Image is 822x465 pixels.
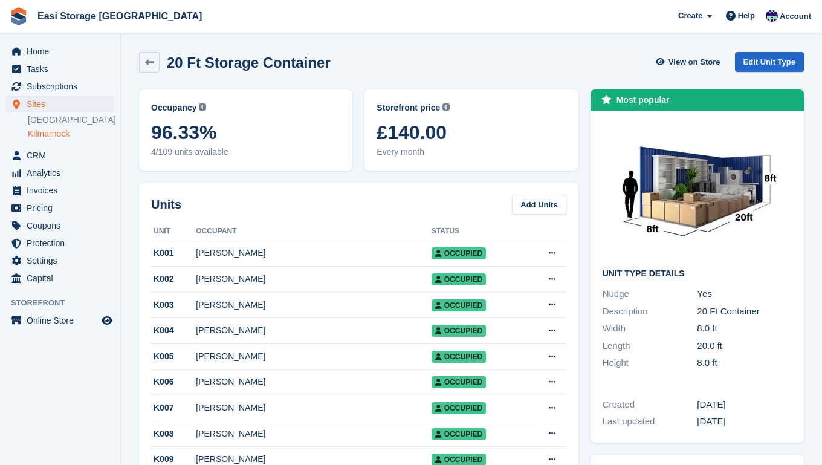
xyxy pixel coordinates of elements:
[6,78,114,95] a: menu
[6,235,114,252] a: menu
[151,428,196,440] div: K008
[606,123,788,259] img: 20-ft-container%20(1).jpg
[655,52,725,72] a: View on Store
[100,313,114,328] a: Preview store
[11,297,120,309] span: Storefront
[432,325,486,337] span: Occupied
[151,146,340,158] span: 4/109 units available
[151,247,196,259] div: K001
[377,102,440,114] span: Storefront price
[432,273,486,285] span: Occupied
[167,54,331,71] h2: 20 Ft Storage Container
[196,247,432,259] div: [PERSON_NAME]
[668,56,720,68] span: View on Store
[512,195,566,215] a: Add Units
[151,324,196,337] div: K004
[377,122,566,143] span: £140.00
[6,182,114,199] a: menu
[27,43,99,60] span: Home
[27,147,99,164] span: CRM
[6,270,114,287] a: menu
[151,273,196,285] div: K002
[196,222,432,241] th: Occupant
[603,269,792,279] h2: Unit Type details
[151,350,196,363] div: K005
[432,428,486,440] span: Occupied
[377,146,566,158] span: Every month
[735,52,804,72] a: Edit Unit Type
[766,10,778,22] img: Steven Cusick
[432,247,486,259] span: Occupied
[151,195,181,213] h2: Units
[603,415,697,429] div: Last updated
[432,376,486,388] span: Occupied
[27,96,99,112] span: Sites
[196,428,432,440] div: [PERSON_NAME]
[697,305,792,319] div: 20 Ft Container
[151,122,340,143] span: 96.33%
[196,350,432,363] div: [PERSON_NAME]
[6,217,114,234] a: menu
[27,182,99,199] span: Invoices
[432,299,486,311] span: Occupied
[738,10,755,22] span: Help
[432,222,525,241] th: Status
[151,299,196,311] div: K003
[603,287,697,301] div: Nudge
[27,235,99,252] span: Protection
[27,312,99,329] span: Online Store
[697,356,792,370] div: 8.0 ft
[6,312,114,329] a: menu
[27,164,99,181] span: Analytics
[10,7,28,25] img: stora-icon-8386f47178a22dfd0bd8f6a31ec36ba5ce8667c1dd55bd0f319d3a0aa187defe.svg
[6,60,114,77] a: menu
[151,376,196,388] div: K006
[151,222,196,241] th: Unit
[442,103,450,111] img: icon-info-grey-7440780725fd019a000dd9b08b2336e03edf1995a4989e88bcd33f0948082b44.svg
[199,103,206,111] img: icon-info-grey-7440780725fd019a000dd9b08b2336e03edf1995a4989e88bcd33f0948082b44.svg
[6,43,114,60] a: menu
[697,339,792,353] div: 20.0 ft
[6,164,114,181] a: menu
[27,252,99,269] span: Settings
[780,10,811,22] span: Account
[196,324,432,337] div: [PERSON_NAME]
[151,402,196,414] div: K007
[603,398,697,412] div: Created
[697,415,792,429] div: [DATE]
[6,252,114,269] a: menu
[196,402,432,414] div: [PERSON_NAME]
[432,351,486,363] span: Occupied
[678,10,702,22] span: Create
[6,200,114,216] a: menu
[697,287,792,301] div: Yes
[196,299,432,311] div: [PERSON_NAME]
[28,128,114,140] a: Kilmarnock
[33,6,207,26] a: Easi Storage [GEOGRAPHIC_DATA]
[27,200,99,216] span: Pricing
[603,305,697,319] div: Description
[697,322,792,336] div: 8.0 ft
[616,94,670,106] div: Most popular
[28,114,114,126] a: [GEOGRAPHIC_DATA]
[603,356,697,370] div: Height
[603,322,697,336] div: Width
[27,60,99,77] span: Tasks
[27,78,99,95] span: Subscriptions
[196,273,432,285] div: [PERSON_NAME]
[603,339,697,353] div: Length
[6,96,114,112] a: menu
[432,402,486,414] span: Occupied
[697,398,792,412] div: [DATE]
[196,376,432,388] div: [PERSON_NAME]
[27,217,99,234] span: Coupons
[27,270,99,287] span: Capital
[151,102,196,114] span: Occupancy
[6,147,114,164] a: menu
